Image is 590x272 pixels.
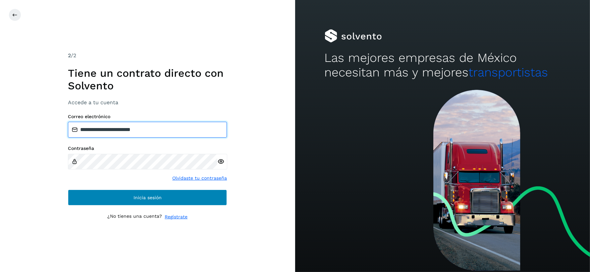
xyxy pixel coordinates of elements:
p: ¿No tienes una cuenta? [107,213,162,220]
label: Correo electrónico [68,114,227,119]
a: Olvidaste tu contraseña [172,175,227,182]
h1: Tiene un contrato directo con Solvento [68,67,227,92]
h3: Accede a tu cuenta [68,99,227,106]
span: 2 [68,52,71,59]
span: Inicia sesión [134,195,162,200]
a: Regístrate [165,213,188,220]
label: Contraseña [68,146,227,151]
span: transportistas [469,65,548,79]
button: Inicia sesión [68,190,227,205]
h2: Las mejores empresas de México necesitan más y mejores [325,51,561,80]
div: /2 [68,52,227,60]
